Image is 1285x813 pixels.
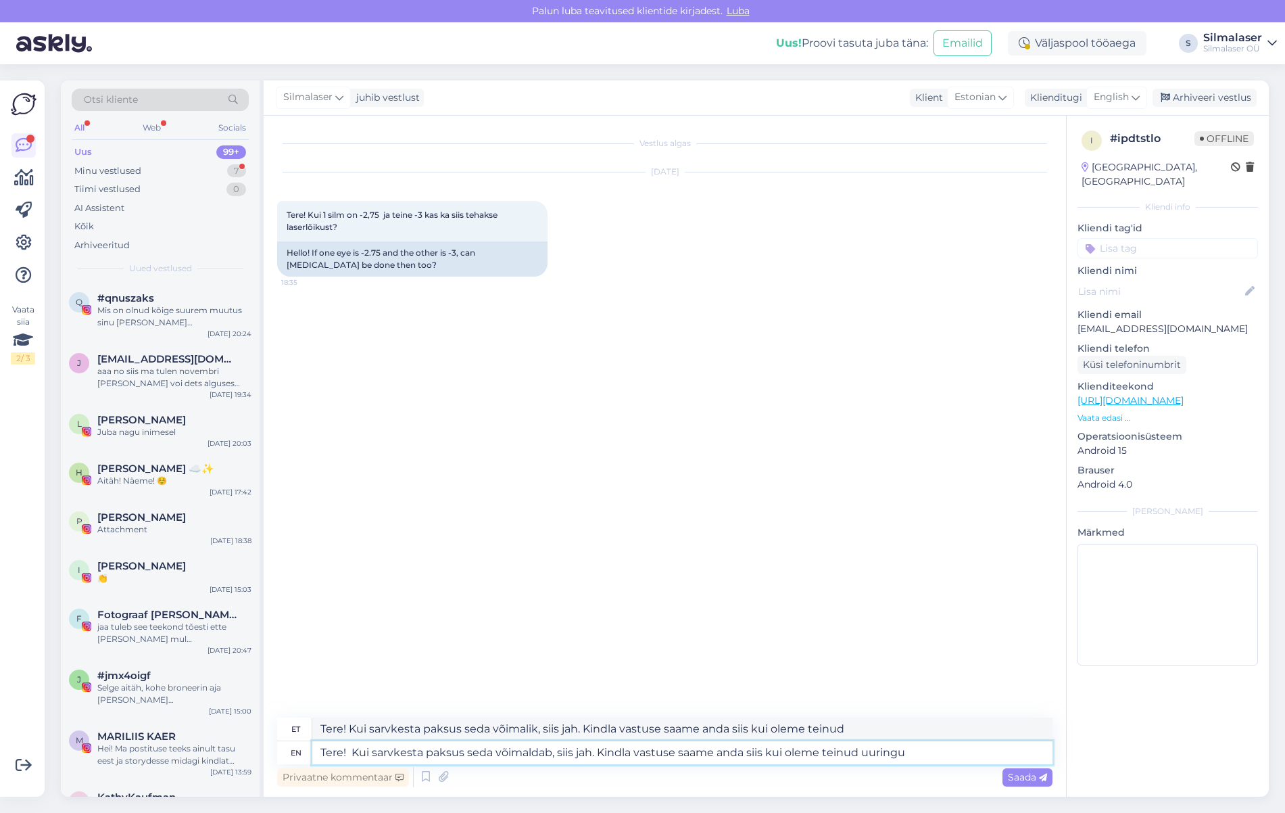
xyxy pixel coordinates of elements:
span: 18:35 [281,277,332,287]
span: Tere! Kui 1 silm on -2,75 ja teine -3 kas ka siis tehakse laserlõikust? [287,210,500,232]
div: Silmalaser [1203,32,1262,43]
div: 7 [227,164,246,178]
span: i [1090,135,1093,145]
span: Estonian [954,90,996,105]
p: Operatsioonisüsteem [1077,429,1258,444]
span: I [78,565,80,575]
p: Vaata edasi ... [1077,412,1258,424]
div: [DATE] 20:47 [208,645,251,655]
div: Tiimi vestlused [74,183,141,196]
span: KathyKaufman [97,791,176,804]
div: Selge aitäh, kohe broneerin aja [PERSON_NAME] broneerimissüsteemis. Ja näeme varsti teie kliiniku... [97,682,251,706]
div: [DATE] 18:38 [210,536,251,546]
span: Luba [723,5,754,17]
p: Kliendi email [1077,308,1258,322]
div: [DATE] 13:59 [210,767,251,777]
div: Kliendi info [1077,201,1258,213]
div: Mis on olnud kõige suurem muutus sinu [PERSON_NAME] operatsioonile? Nii harjumatu on õhtul [PERSO... [97,304,251,329]
div: Hello! If one eye is -2.75 and the other is -3, can [MEDICAL_DATA] be done then too? [277,241,548,277]
p: Kliendi telefon [1077,342,1258,356]
div: Klient [910,91,943,105]
div: Klienditugi [1025,91,1082,105]
span: Lisabet Loigu [97,414,186,426]
span: Fotograaf Maigi [97,609,238,621]
span: K [76,796,82,806]
p: Android 15 [1077,444,1258,458]
div: Juba nagu inimesel [97,426,251,438]
p: Märkmed [1077,526,1258,540]
div: 99+ [216,145,246,159]
img: Askly Logo [11,91,37,117]
span: L [77,419,82,429]
p: Android 4.0 [1077,478,1258,492]
span: Uued vestlused [129,262,192,275]
div: [DATE] 17:42 [210,487,251,497]
div: Vaata siia [11,304,35,365]
div: Socials [216,119,249,137]
div: juhib vestlust [351,91,420,105]
p: Kliendi tag'id [1077,221,1258,235]
div: [DATE] 20:03 [208,438,251,448]
div: en [291,741,301,764]
span: Saada [1008,771,1047,783]
span: jasmine.mahov@gmail.com [97,353,238,365]
div: 2 / 3 [11,352,35,365]
span: Silmalaser [283,90,333,105]
p: Kliendi nimi [1077,264,1258,278]
button: Emailid [934,30,992,56]
div: [DATE] 15:03 [210,584,251,595]
span: helen ☁️✨ [97,463,214,475]
div: Minu vestlused [74,164,141,178]
a: SilmalaserSilmalaser OÜ [1203,32,1277,54]
div: All [72,119,87,137]
input: Lisa tag [1077,238,1258,258]
span: M [76,735,83,745]
span: Inger V [97,560,186,572]
span: English [1094,90,1129,105]
div: [DATE] 19:34 [210,390,251,400]
span: F [76,613,82,624]
input: Lisa nimi [1078,284,1242,299]
a: [URL][DOMAIN_NAME] [1077,394,1184,406]
div: Proovi tasuta juba täna: [776,35,928,51]
div: 0 [226,183,246,196]
div: [GEOGRAPHIC_DATA], [GEOGRAPHIC_DATA] [1082,160,1231,189]
div: Arhiveeritud [74,239,130,252]
span: j [77,674,81,684]
span: pauline lotta [97,511,186,524]
div: jaa tuleb see teekond tõesti ette [PERSON_NAME] mul [PERSON_NAME] -1 noh viimati pigem aga nii mõ... [97,621,251,645]
p: Klienditeekond [1077,379,1258,394]
span: Otsi kliente [84,93,138,107]
div: et [291,718,300,741]
textarea: Tere! Kui sarvkesta paksus seda võimaldab, siis jah. Kindla vastuse saame anda siis kui oleme tei... [312,741,1052,764]
div: [PERSON_NAME] [1077,505,1258,517]
span: #jmx4oigf [97,670,151,682]
div: [DATE] 20:24 [208,329,251,339]
div: Uus [74,145,92,159]
div: Arhiveeri vestlus [1153,89,1257,107]
div: Küsi telefoninumbrit [1077,356,1186,374]
textarea: Tere! Kui sarvkesta paksus seda võimalik, siis jah. Kindla vastuse saame anda siis kui oleme teinud [312,718,1052,741]
span: MARILIIS KAER [97,730,176,743]
div: Väljaspool tööaega [1008,31,1146,55]
span: p [76,516,82,526]
span: #qnuszaks [97,292,154,304]
div: S [1179,34,1198,53]
div: 👏 [97,572,251,584]
span: q [76,297,82,307]
div: AI Assistent [74,202,124,215]
div: Hei! Ma postituse teeks ainult tasu eest ja storydesse midagi kindlat lubada ei saa. [PERSON_NAME... [97,743,251,767]
p: [EMAIL_ADDRESS][DOMAIN_NAME] [1077,322,1258,336]
div: Silmalaser OÜ [1203,43,1262,54]
div: Privaatne kommentaar [277,768,409,787]
b: Uus! [776,37,802,49]
div: [DATE] 15:00 [209,706,251,716]
div: Attachment [97,524,251,536]
div: [DATE] [277,166,1052,178]
span: j [77,358,81,368]
p: Brauser [1077,463,1258,478]
div: aaa no siis ma tulen novembri [PERSON_NAME] voi dets alguses uuringule ja m2rtsis opile kui silm ... [97,365,251,390]
div: # ipdtstlo [1110,131,1194,147]
div: Web [140,119,164,137]
div: Kõik [74,220,94,233]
